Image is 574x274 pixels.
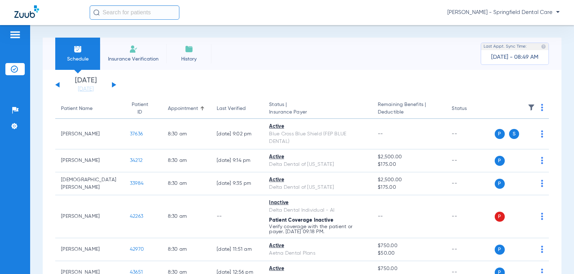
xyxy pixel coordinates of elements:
[541,157,543,164] img: group-dot-blue.svg
[55,195,124,238] td: [PERSON_NAME]
[130,101,150,116] div: Patient ID
[217,105,246,112] div: Last Verified
[211,149,263,172] td: [DATE] 9:14 PM
[168,105,205,112] div: Appointment
[162,238,211,261] td: 8:30 AM
[211,238,263,261] td: [DATE] 11:51 AM
[269,207,366,214] div: Delta Dental Individual - AI
[130,158,142,163] span: 34212
[269,176,366,184] div: Active
[269,184,366,191] div: Delta Dental of [US_STATE]
[64,77,107,93] li: [DATE]
[378,131,383,136] span: --
[162,172,211,195] td: 8:30 AM
[528,104,535,111] img: filter.svg
[541,246,543,253] img: group-dot-blue.svg
[162,195,211,238] td: 8:30 AM
[172,56,206,63] span: History
[378,214,383,219] span: --
[541,130,543,138] img: group-dot-blue.svg
[211,119,263,149] td: [DATE] 9:02 PM
[162,119,211,149] td: 8:30 AM
[378,109,440,116] span: Deductible
[162,149,211,172] td: 8:30 AM
[269,123,366,130] div: Active
[495,129,505,139] span: P
[269,218,333,223] span: Patient Coverage Inactive
[446,119,494,149] td: --
[541,180,543,187] img: group-dot-blue.svg
[269,265,366,273] div: Active
[495,245,505,255] span: P
[495,179,505,189] span: P
[378,161,440,168] span: $175.00
[55,172,124,195] td: [DEMOGRAPHIC_DATA][PERSON_NAME]
[269,250,366,257] div: Aetna Dental Plans
[447,9,560,16] span: [PERSON_NAME] - Springfield Dental Care
[446,195,494,238] td: --
[9,30,21,39] img: hamburger-icon
[541,213,543,220] img: group-dot-blue.svg
[509,129,519,139] span: S
[378,242,440,250] span: $750.00
[55,238,124,261] td: [PERSON_NAME]
[446,99,494,119] th: Status
[211,172,263,195] td: [DATE] 9:35 PM
[541,104,543,111] img: group-dot-blue.svg
[378,176,440,184] span: $2,500.00
[93,9,100,16] img: Search Icon
[372,99,446,119] th: Remaining Benefits |
[269,161,366,168] div: Delta Dental of [US_STATE]
[378,265,440,273] span: $750.00
[446,149,494,172] td: --
[269,199,366,207] div: Inactive
[495,212,505,222] span: P
[130,101,156,116] div: Patient ID
[269,224,366,234] p: Verify coverage with the patient or payer. [DATE] 09:18 PM.
[61,105,118,112] div: Patient Name
[130,247,144,252] span: 42970
[269,109,366,116] span: Insurance Payer
[90,5,179,20] input: Search for patients
[55,149,124,172] td: [PERSON_NAME]
[491,54,538,61] span: [DATE] - 08:49 AM
[168,105,198,112] div: Appointment
[484,43,527,50] span: Last Appt. Sync Time:
[269,242,366,250] div: Active
[378,153,440,161] span: $2,500.00
[269,130,366,145] div: Blue Cross Blue Shield (FEP BLUE DENTAL)
[185,45,193,53] img: History
[495,156,505,166] span: P
[61,56,95,63] span: Schedule
[541,44,546,49] img: last sync help info
[378,184,440,191] span: $175.00
[446,238,494,261] td: --
[105,56,161,63] span: Insurance Verification
[130,131,143,136] span: 37636
[211,195,263,238] td: --
[130,214,143,219] span: 42263
[217,105,258,112] div: Last Verified
[64,86,107,93] a: [DATE]
[61,105,93,112] div: Patient Name
[130,181,143,186] span: 33984
[446,172,494,195] td: --
[378,250,440,257] span: $50.00
[74,45,82,53] img: Schedule
[263,99,372,119] th: Status |
[269,153,366,161] div: Active
[55,119,124,149] td: [PERSON_NAME]
[129,45,138,53] img: Manual Insurance Verification
[14,5,39,18] img: Zuub Logo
